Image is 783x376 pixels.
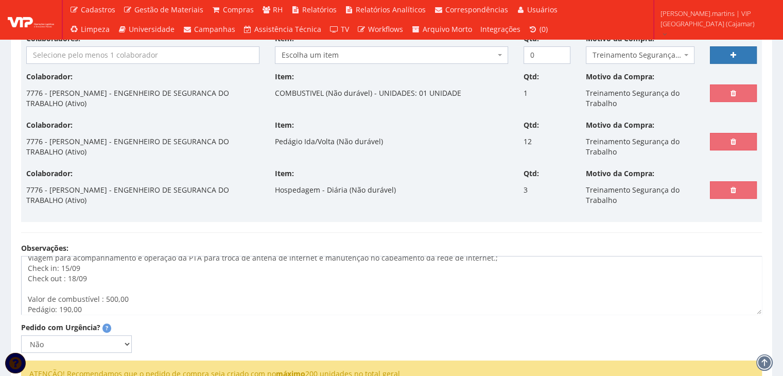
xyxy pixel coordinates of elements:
label: Motivo da Compra: [586,168,654,179]
span: Cadastros [81,5,115,14]
p: 7776 - [PERSON_NAME] - ENGENHEIRO DE SEGURANCA DO TRABALHO (Ativo) [26,133,259,161]
span: Relatórios [302,5,337,14]
label: Motivo da Compra: [586,120,654,130]
img: logo [8,12,54,27]
span: Treinamento Segurança do Trabalho [586,46,695,64]
span: Campanhas [194,24,235,34]
label: Colaborador: [26,120,73,130]
label: Qtd: [524,72,539,82]
p: Hospedagem - Diária (Não durável) [275,181,396,199]
p: Treinamento Segurança do Trabalho [586,84,695,112]
a: Assistência Técnica [239,20,326,39]
span: Usuários [527,5,558,14]
strong: ? [106,324,108,332]
p: Pedágio Ida/Volta (Não durável) [275,133,383,150]
input: Selecione pelo menos 1 colaborador [27,47,259,63]
span: Escolha um item [275,46,508,64]
span: Correspondências [445,5,508,14]
span: Escolha um item [282,50,495,60]
label: Item: [275,168,294,179]
span: Relatórios Analíticos [356,5,426,14]
span: TV [341,24,349,34]
p: 1 [524,84,528,102]
label: Item: [275,72,294,82]
span: Treinamento Segurança do Trabalho [593,50,682,60]
label: Pedido com Urgência? [21,322,100,333]
span: Arquivo Morto [423,24,472,34]
p: COMBUSTIVEL (Não durável) - UNIDADES: 01 UNIDADE [275,84,461,102]
a: (0) [525,20,552,39]
span: [PERSON_NAME].martins | VIP [GEOGRAPHIC_DATA] (Cajamar) [660,8,770,29]
p: 3 [524,181,528,199]
p: Treinamento Segurança do Trabalho [586,181,695,209]
span: Gestão de Materiais [134,5,203,14]
label: Motivo da Compra: [586,72,654,82]
span: RH [273,5,283,14]
a: Campanhas [179,20,239,39]
a: Workflows [353,20,408,39]
label: Observações: [21,243,68,253]
label: Colaborador: [26,72,73,82]
label: Colaborador: [26,168,73,179]
label: Item: [275,120,294,130]
p: 7776 - [PERSON_NAME] - ENGENHEIRO DE SEGURANCA DO TRABALHO (Ativo) [26,84,259,112]
label: Qtd: [524,168,539,179]
span: Universidade [129,24,175,34]
span: Assistência Técnica [254,24,321,34]
a: Arquivo Morto [407,20,476,39]
p: 12 [524,133,532,150]
span: Compras [223,5,254,14]
a: Integrações [476,20,525,39]
p: 7776 - [PERSON_NAME] - ENGENHEIRO DE SEGURANCA DO TRABALHO (Ativo) [26,181,259,209]
label: Qtd: [524,120,539,130]
a: Limpeza [65,20,114,39]
span: Workflows [368,24,403,34]
a: Universidade [114,20,179,39]
a: TV [325,20,353,39]
span: Limpeza [81,24,110,34]
span: Integrações [480,24,520,34]
p: Treinamento Segurança do Trabalho [586,133,695,161]
span: Pedidos marcados como urgentes serão destacados com uma tarja vermelha e terão seu motivo de urgê... [102,323,111,333]
span: (0) [540,24,548,34]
